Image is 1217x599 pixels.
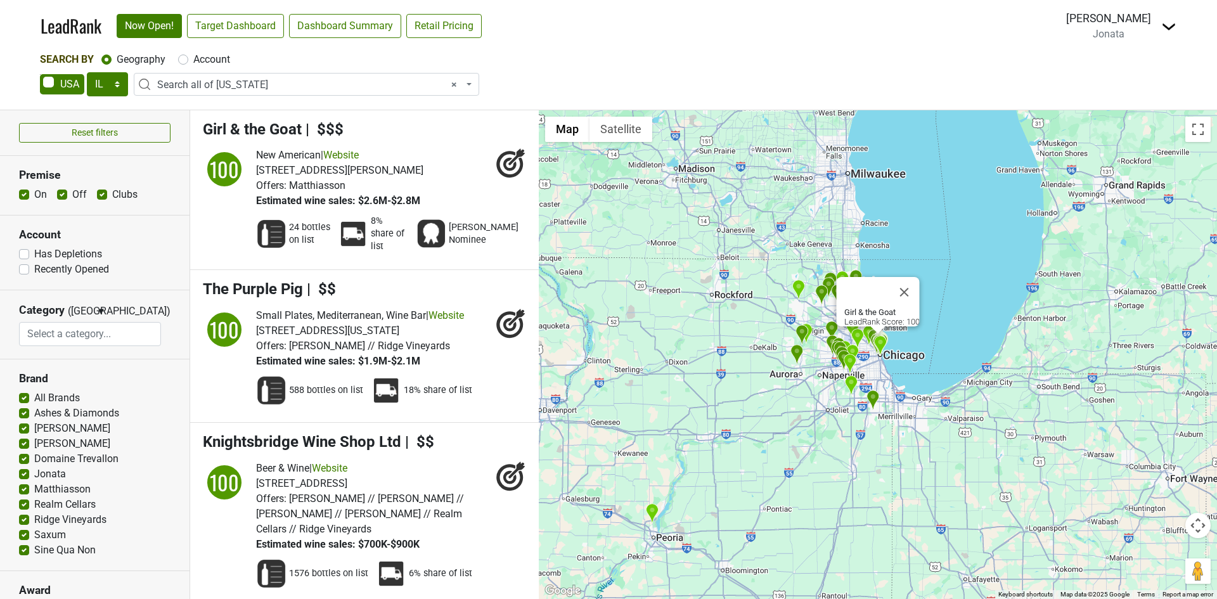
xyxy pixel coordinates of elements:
span: Search all of Illinois [134,73,479,96]
label: All Brands [34,390,80,406]
div: Swift & Sons [870,333,884,354]
div: Truluck's - Rosemont [846,319,859,340]
label: Ashes & Diamonds [34,406,119,421]
img: Percent Distributor Share [376,558,406,589]
h3: Category [19,304,65,317]
div: The Blackstone, Autograph Collection [873,335,887,356]
div: 1776 Restaurant [792,280,805,300]
span: Small Plates, Mediterranean, Wine Bar [256,309,426,321]
h3: Premise [19,169,171,182]
div: [PERSON_NAME] [1066,10,1151,27]
span: | $$ [307,280,336,298]
div: Steak + Vine [846,344,859,365]
div: Hinsdale Golf Club [835,346,849,367]
label: Ridge Vineyards [34,512,106,527]
label: On [34,187,47,202]
span: Search By [40,53,94,65]
img: Award [416,219,446,249]
div: Ruth Lake Country Club [837,350,851,371]
div: 100 [205,150,243,188]
span: Estimated wine sales: $700K-$900K [256,538,420,550]
div: | [256,461,489,476]
span: 588 bottles on list [289,384,363,397]
a: Dashboard Summary [289,14,401,38]
input: Select a category... [20,322,160,346]
span: Estimated wine sales: $1.9M-$2.1M [256,355,420,367]
span: Girl & the Goat [203,120,302,138]
span: Offers: [256,493,287,505]
img: Wine List [256,558,287,589]
img: quadrant_split.svg [203,308,246,351]
img: quadrant_split.svg [203,148,246,191]
div: Sal's Beverage World [832,337,846,358]
img: Wine List [256,219,287,249]
span: Knightsbridge Wine Shop Ltd [203,433,401,451]
label: Sine Qua Non [34,543,96,558]
div: | [256,308,464,323]
a: Now Open! [117,14,182,38]
span: Offers: [256,340,287,352]
span: 6% share of list [409,567,472,580]
label: Account [193,52,230,67]
button: Keyboard shortcuts [998,590,1053,599]
span: ▼ [96,306,106,317]
img: Google [542,583,584,599]
label: Recently Opened [34,262,109,277]
a: LeadRank [41,13,101,39]
div: Mt Hawley Country Club [645,503,659,524]
span: ([GEOGRAPHIC_DATA]) [68,304,93,322]
span: Offers: [256,179,287,191]
h3: Account [19,228,171,242]
h3: Award [19,584,171,597]
span: 8% share of list [371,215,408,253]
div: LeadRank Score: 100 [844,307,920,326]
span: Estimated wine sales: $2.6M-$2.8M [256,195,420,207]
div: St Charles Country Club [795,325,809,345]
button: Show street map [545,117,589,142]
div: Shoreacres [849,269,863,290]
h3: Brand [19,372,171,385]
span: Beer & Wine [256,462,309,474]
span: Remove all items [451,77,457,93]
span: [PERSON_NAME] // Ridge Vineyards [289,340,450,352]
span: Jonata [1093,28,1124,40]
label: [PERSON_NAME] [34,421,110,436]
div: Olympia Fields Country Club [866,390,880,411]
label: Realm Cellars [34,497,96,512]
span: New American [256,149,321,161]
a: Target Dashboard [187,14,284,38]
button: Close [889,277,920,307]
img: Dropdown Menu [1161,19,1176,34]
div: Medinah Country Club [825,321,839,342]
a: Terms (opens in new tab) [1137,591,1155,598]
span: 1576 bottles on list [289,567,368,580]
div: Bazaar Meat by José Andrés [872,334,885,355]
a: Website [428,309,464,321]
div: Oak Park Country Club [851,328,864,349]
label: Clubs [112,187,138,202]
div: | [256,148,423,163]
div: 100 [205,463,243,501]
label: Has Depletions [34,247,102,262]
label: Off [72,187,87,202]
label: Domaine Trevallon [34,451,119,467]
div: Biltmore Country Club [815,285,828,306]
div: Edgewood Valley Country Club [843,354,856,375]
b: Girl & the Goat [844,307,896,317]
div: Glen Oak Country Club [826,335,839,356]
div: 100 [205,311,243,349]
img: Percent Distributor Share [371,375,401,406]
span: The Purple Pig [203,280,303,298]
div: Crystal Tree Golf & Country Club [844,375,858,396]
div: Class Act [868,329,881,350]
button: Drag Pegman onto the map to open Street View [1185,558,1211,584]
div: The Turf Room [790,344,804,365]
span: Map data ©2025 Google [1060,591,1130,598]
div: Eddie V's Prime Seafood [831,340,844,361]
img: quadrant_split.svg [203,461,246,504]
div: Dunham Woods Riding Club [799,323,813,344]
span: | $$$ [306,120,344,138]
button: Map camera controls [1185,513,1211,538]
img: Percent Distributor Share [338,219,368,249]
div: Royal Melbourne Country Club [831,284,844,305]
